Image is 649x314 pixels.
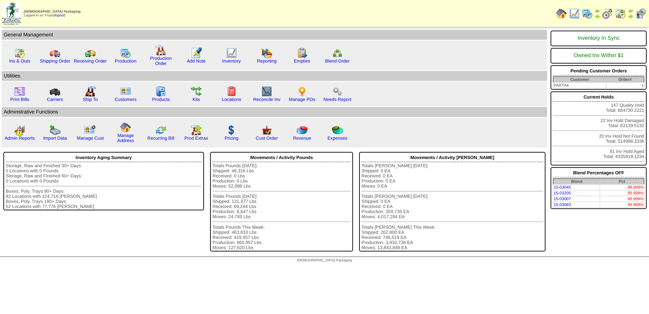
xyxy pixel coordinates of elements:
[226,125,237,136] img: dollar.gif
[2,107,547,117] td: Adminstrative Functions
[155,125,166,136] img: reconcile.gif
[595,8,600,14] img: arrowleft.gif
[332,125,343,136] img: pie_chart2.png
[24,10,80,17] span: Logged in as Yrojas
[615,8,626,19] img: calendarinout.gif
[120,86,131,97] img: customers.gif
[261,125,272,136] img: cust_order.png
[2,2,21,25] img: zoroco-logo-small.webp
[50,48,60,58] img: truck.gif
[600,196,644,202] td: 99.999%
[9,58,30,64] a: Ins & Outs
[554,191,571,195] a: 15-03205
[222,97,241,102] a: Locations
[226,86,237,97] img: locations.gif
[5,136,35,141] a: Admin Reports
[253,97,280,102] a: Reconcile Inv
[257,58,277,64] a: Reporting
[600,179,644,185] th: Pct
[553,169,644,177] div: Blend Percentages OFF
[191,86,202,97] img: workflow.gif
[152,97,170,102] a: Products
[155,86,166,97] img: cabinet.gif
[256,136,278,141] a: Cust Order
[556,8,567,19] img: home.gif
[297,259,352,262] span: [DEMOGRAPHIC_DATA] Packaging
[6,163,202,209] div: Storage, Raw and Finished 30+ Days: 0 Locations with 0 Pounds Storage, Raw and Finished 60+ Days:...
[635,8,646,19] img: calendarcustomer.gif
[582,8,593,19] img: calendarprod.gif
[606,83,644,88] td: 1
[553,67,644,75] div: Pending Customer Orders
[77,136,104,141] a: Manage Cust
[323,97,351,102] a: Needs Report
[554,185,571,190] a: 15-03045
[43,136,67,141] a: Import Data
[293,136,311,141] a: Revenue
[85,86,96,97] img: factory2.gif
[150,56,172,66] a: Production Order
[297,86,308,97] img: po.png
[187,58,206,64] a: Add Note
[10,97,29,102] a: Print Bills
[554,202,571,207] a: 15-03083
[261,48,272,58] img: graph.gif
[289,97,315,102] a: Manage POs
[332,48,343,58] img: network.png
[553,49,644,62] div: Owned Inv Within $1
[14,48,25,58] img: calendarinout.gif
[553,83,606,88] td: PARTAK
[115,58,136,64] a: Production
[6,153,202,162] div: Inventory Aging Summary
[553,77,606,83] th: Customer
[191,48,202,58] img: orders.gif
[628,14,633,19] img: arrowright.gif
[600,185,644,190] td: 99.999%
[120,48,131,58] img: calendarprod.gif
[212,153,351,162] div: Movements / Activity Pounds
[85,48,96,58] img: truck2.gif
[551,91,647,165] div: 147 Quality Hold Total: 664730.2221 22 Inv Hold Damaged Total: 63139.5132 20 Inv Hold Not Found T...
[294,58,310,64] a: Empties
[50,86,60,97] img: truck3.gif
[332,86,343,97] img: workflow.png
[14,125,25,136] img: graph2.png
[553,179,600,185] th: Blend
[83,97,98,102] a: Ship To
[628,8,633,14] img: arrowleft.gif
[569,8,580,19] img: line_graph.gif
[54,14,65,17] a: (logout)
[40,58,70,64] a: Shipping Order
[554,196,571,201] a: 15-03007
[192,97,200,102] a: Kits
[74,58,107,64] a: Receiving Order
[361,163,543,250] div: Totals [PERSON_NAME] [DATE]: Shipped: 0 EA Received: 0 EA Production: 0 EA Moves: 0 EA Totals [PE...
[147,136,174,141] a: Recurring Bill
[2,71,547,81] td: Utilities
[595,14,600,19] img: arrowright.gif
[261,86,272,97] img: line_graph2.gif
[361,153,543,162] div: Movements / Activity [PERSON_NAME]
[602,8,613,19] img: calendarblend.gif
[24,10,80,14] span: [DEMOGRAPHIC_DATA] Packaging
[47,97,63,102] a: Carriers
[226,48,237,58] img: line_graph.gif
[2,30,547,40] td: General Management
[297,48,308,58] img: workorder.gif
[155,45,166,56] img: factory.gif
[328,136,348,141] a: Expenses
[14,86,25,97] img: invoice2.gif
[191,125,202,136] img: prodextras.gif
[325,58,350,64] a: Blend Order
[553,32,644,45] div: Inventory In Sync
[225,136,239,141] a: Pricing
[50,125,60,136] img: import.gif
[184,136,208,141] a: Prod Extras
[553,93,644,102] div: Current Holds
[600,202,644,208] td: 99.999%
[600,190,644,196] td: 99.998%
[120,122,131,133] img: home.gif
[606,77,644,83] th: Order#
[117,133,134,143] a: Manage Address
[222,58,241,64] a: Inventory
